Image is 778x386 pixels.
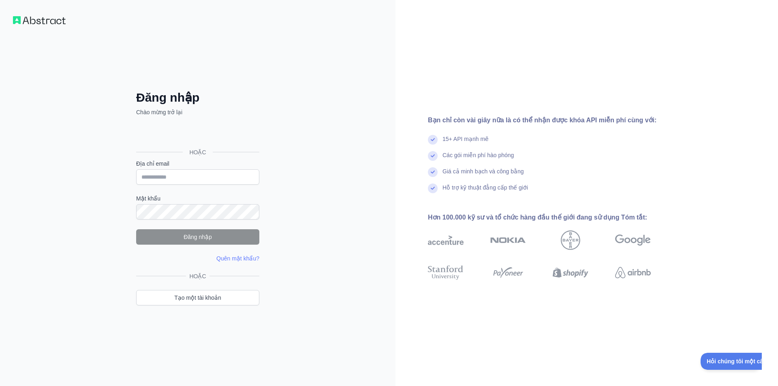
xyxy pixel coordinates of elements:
[615,264,651,282] img: airbnb
[189,273,206,279] font: HOẶC
[132,125,262,143] iframe: Nút Đăng nhập bằng Google
[189,149,206,156] font: HOẶC
[216,255,259,262] a: Quên mật khẩu?
[13,16,66,24] img: Quy trình làm việc
[136,195,160,202] font: Mật khẩu
[428,214,647,221] font: Hơn 100.000 kỹ sư và tổ chức hàng đầu thế giới đang sử dụng Tóm tắt:
[701,353,762,370] iframe: Chuyển đổi Hỗ trợ khách hàng
[136,290,259,305] a: Tạo một tài khoản
[428,183,438,193] img: dấu kiểm tra
[6,5,76,12] font: Hỏi chúng tôi một câu hỏi
[428,117,656,124] font: Bạn chỉ còn vài giây nữa là có thể nhận được khóa API miễn phí cùng với:
[136,109,182,115] font: Chào mừng trở lại
[442,152,514,158] font: Các gói miễn phí hào phóng
[442,184,528,191] font: Hỗ trợ kỹ thuật đẳng cấp thế giới
[428,135,438,145] img: dấu kiểm tra
[553,264,588,282] img: shopify
[184,234,212,240] font: Đăng nhập
[428,230,464,250] img: giọng nhấn mạnh
[490,264,526,282] img: payoneer
[136,160,169,167] font: Địa chỉ email
[442,168,524,175] font: Giá cả minh bạch và công bằng
[490,230,526,250] img: Nokia
[428,264,464,282] img: Đại học Stanford
[136,229,259,245] button: Đăng nhập
[428,151,438,161] img: dấu kiểm tra
[615,230,651,250] img: Google
[442,136,489,142] font: 15+ API mạnh mẽ
[428,167,438,177] img: dấu kiểm tra
[174,294,221,301] font: Tạo một tài khoản
[561,230,580,250] img: Bayer
[136,91,199,104] font: Đăng nhập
